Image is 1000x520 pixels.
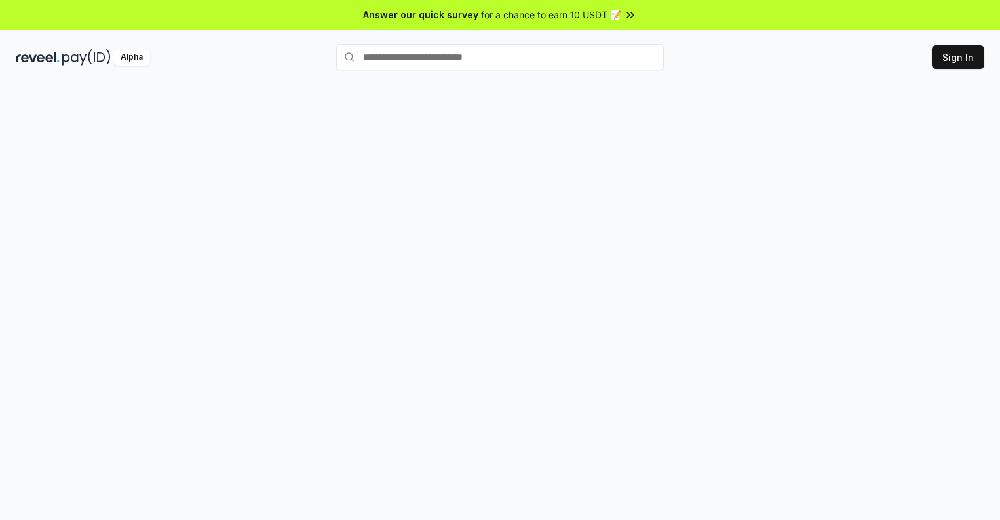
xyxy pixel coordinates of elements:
[16,49,60,66] img: reveel_dark
[363,8,478,22] span: Answer our quick survey
[113,49,150,66] div: Alpha
[481,8,621,22] span: for a chance to earn 10 USDT 📝
[62,49,111,66] img: pay_id
[932,45,984,69] button: Sign In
